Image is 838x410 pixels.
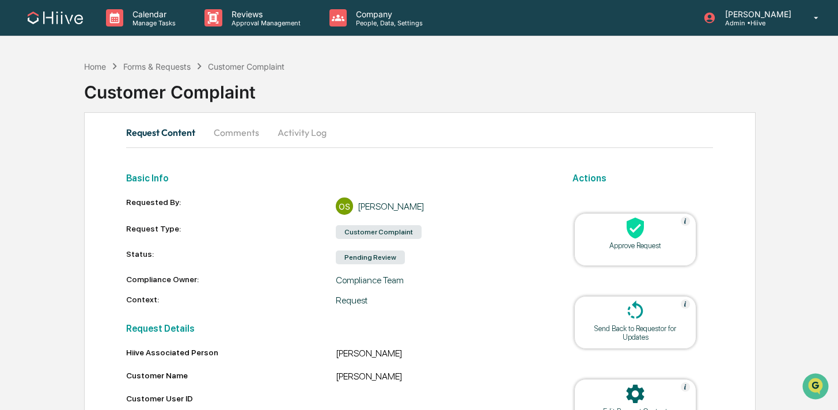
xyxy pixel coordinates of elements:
[268,119,336,146] button: Activity Log
[336,250,405,264] div: Pending Review
[123,19,181,27] p: Manage Tasks
[81,195,139,204] a: Powered byPylon
[39,100,146,109] div: We're available if you need us!
[126,275,336,286] div: Compliance Owner:
[583,241,687,250] div: Approve Request
[336,295,545,306] div: Request
[123,62,191,71] div: Forms & Requests
[336,225,422,239] div: Customer Complaint
[126,323,545,334] h2: Request Details
[222,9,306,19] p: Reviews
[336,348,545,362] div: [PERSON_NAME]
[28,12,83,24] img: logo
[347,9,429,19] p: Company
[95,145,143,157] span: Attestations
[681,382,690,392] img: Help
[7,162,77,183] a: 🔎Data Lookup
[222,19,306,27] p: Approval Management
[126,119,713,146] div: secondary tabs example
[358,201,424,212] div: [PERSON_NAME]
[681,299,690,309] img: Help
[126,119,204,146] button: Request Content
[126,198,336,215] div: Requested By:
[79,141,147,161] a: 🗄️Attestations
[115,195,139,204] span: Pylon
[126,249,336,265] div: Status:
[681,217,690,226] img: Help
[583,324,687,341] div: Send Back to Requestor for Updates
[12,24,210,43] p: How can we help?
[716,19,797,27] p: Admin • Hiive
[12,88,32,109] img: 1746055101610-c473b297-6a78-478c-a979-82029cc54cd1
[126,348,336,357] div: Hiive Associated Person
[12,146,21,155] div: 🖐️
[204,119,268,146] button: Comments
[7,141,79,161] a: 🖐️Preclearance
[196,92,210,105] button: Start new chat
[126,394,336,403] div: Customer User ID
[23,145,74,157] span: Preclearance
[23,167,73,179] span: Data Lookup
[126,224,336,240] div: Request Type:
[336,371,545,385] div: [PERSON_NAME]
[336,198,353,215] div: OS
[716,9,797,19] p: [PERSON_NAME]
[347,19,429,27] p: People, Data, Settings
[84,146,93,155] div: 🗄️
[336,275,545,286] div: Compliance Team
[12,168,21,177] div: 🔎
[39,88,189,100] div: Start new chat
[84,62,106,71] div: Home
[208,62,285,71] div: Customer Complaint
[126,173,545,184] h2: Basic Info
[126,295,336,306] div: Context:
[126,371,336,380] div: Customer Name
[801,372,832,403] iframe: Open customer support
[123,9,181,19] p: Calendar
[572,173,726,184] h2: Actions
[30,52,190,64] input: Clear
